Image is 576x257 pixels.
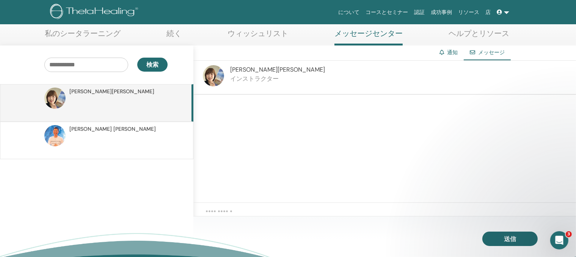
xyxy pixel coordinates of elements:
[228,28,289,38] font: ウィッシュリスト
[482,232,538,246] button: 送信
[414,9,425,15] font: 認証
[411,5,428,19] a: 認証
[166,28,182,38] font: 続く
[230,66,278,74] font: [PERSON_NAME]
[146,61,159,69] font: 検索
[567,232,570,237] font: 3
[69,88,112,95] font: [PERSON_NAME]
[458,9,480,15] font: リソース
[44,125,66,146] img: default.jpg
[45,28,121,38] font: 私のシータラーニング
[339,9,360,15] font: について
[334,29,403,45] a: メッセージセンター
[44,88,66,109] img: default.jpg
[336,5,363,19] a: について
[428,5,455,19] a: 成功事例
[230,75,279,83] font: インストラクター
[449,29,509,44] a: ヘルプとリソース
[486,9,491,15] font: 店
[203,65,224,86] img: default.jpg
[50,4,141,21] img: logo.png
[363,5,411,19] a: コースとセミナー
[166,29,182,44] a: 続く
[137,58,168,72] button: 検索
[504,235,516,243] font: 送信
[478,49,505,56] font: メッセージ
[366,9,408,15] font: コースとセミナー
[278,66,325,74] font: [PERSON_NAME]
[550,231,568,249] iframe: インターコムライブチャット
[449,28,509,38] font: ヘルプとリソース
[483,5,494,19] a: 店
[113,125,156,132] font: [PERSON_NAME]
[69,125,112,132] font: [PERSON_NAME]
[228,29,289,44] a: ウィッシュリスト
[447,49,458,56] a: 通知
[455,5,483,19] a: リソース
[334,28,403,38] font: メッセージセンター
[431,9,452,15] font: 成功事例
[112,88,154,95] font: [PERSON_NAME]
[45,29,121,44] a: 私のシータラーニング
